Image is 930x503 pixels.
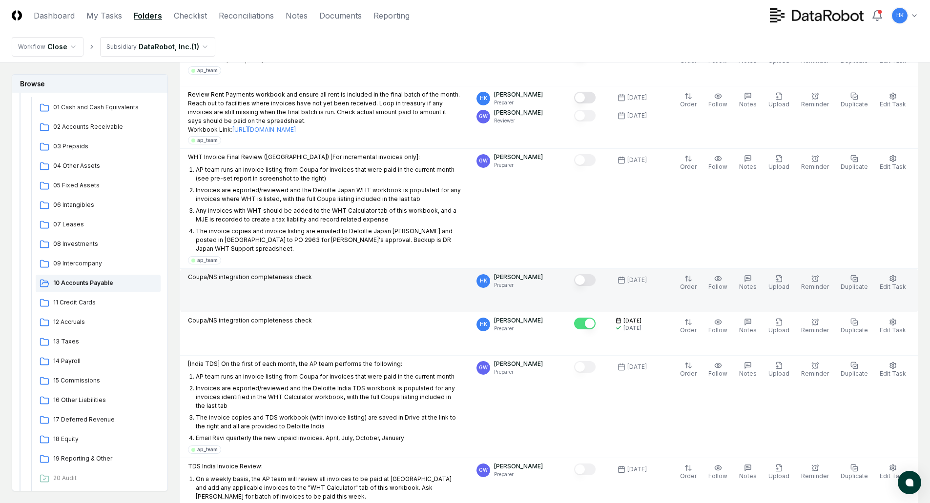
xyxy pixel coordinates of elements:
[36,138,161,156] a: 03 Prepaids
[841,472,868,480] span: Duplicate
[678,90,699,111] button: Order
[708,283,727,290] span: Follow
[36,333,161,351] a: 13 Taxes
[680,326,697,334] span: Order
[768,283,789,290] span: Upload
[494,153,543,161] p: [PERSON_NAME]
[878,360,908,380] button: Edit Task
[623,324,641,332] div: [DATE]
[801,370,829,377] span: Reminder
[188,273,312,282] p: Coupa/NS integration completeness check
[680,472,697,480] span: Order
[678,153,699,173] button: Order
[839,360,870,380] button: Duplicate
[737,462,759,483] button: Notes
[768,326,789,334] span: Upload
[53,122,157,131] span: 02 Accounts Receivable
[53,161,157,170] span: 04 Other Assets
[799,462,831,483] button: Reminder
[839,153,870,173] button: Duplicate
[480,277,487,284] span: HK
[880,326,906,334] span: Edit Task
[801,472,829,480] span: Reminder
[799,316,831,337] button: Reminder
[36,275,161,292] a: 10 Accounts Payable
[880,370,906,377] span: Edit Task
[36,294,161,312] a: 11 Credit Cards
[494,117,543,124] p: Reviewer
[880,101,906,108] span: Edit Task
[53,396,157,404] span: 16 Other Liabilities
[53,142,157,151] span: 03 Prepaids
[196,413,461,431] li: The invoice copies and TDS workbook (with invoice listing) are saved in Drive at the link to the ...
[12,75,167,93] h3: Browse
[494,471,543,478] p: Preparer
[706,462,729,483] button: Follow
[36,411,161,429] a: 17 Deferred Revenue
[841,283,868,290] span: Duplicate
[891,7,909,24] button: HK
[373,10,410,21] a: Reporting
[479,466,488,474] span: GW
[627,93,647,102] div: [DATE]
[53,376,157,385] span: 15 Commissions
[53,415,157,424] span: 17 Deferred Revenue
[627,362,647,371] div: [DATE]
[494,316,543,325] p: [PERSON_NAME]
[766,462,791,483] button: Upload
[494,360,543,368] p: [PERSON_NAME]
[196,227,461,253] li: The invoice copies and invoice listing are emailed to Deloitte Japan [PERSON_NAME] and posted in ...
[799,360,831,380] button: Reminder
[494,282,543,289] p: Preparer
[188,90,461,134] p: Review Rent Payments workbook and ensure all rent is included in the final batch of the month. Re...
[878,153,908,173] button: Edit Task
[678,462,699,483] button: Order
[898,471,921,494] button: atlas-launcher
[134,10,162,21] a: Folders
[878,273,908,293] button: Edit Task
[53,220,157,229] span: 07 Leases
[678,360,699,380] button: Order
[196,206,461,224] li: Any invoices with WHT should be added to the WHT Calculator tab of this workbook, and a MJE is re...
[196,186,461,203] li: Invoices are exported/reviewed and the Deloitte Japan WHT workbook is populated for any invoices ...
[706,360,729,380] button: Follow
[53,454,157,463] span: 19 Reporting & Other
[680,163,697,170] span: Order
[494,368,543,376] p: Preparer
[841,370,868,377] span: Duplicate
[737,316,759,337] button: Notes
[768,101,789,108] span: Upload
[196,434,461,443] li: Email Ravi quarterly the new unpaid invoices. April, July, October, January
[232,125,296,134] a: [URL][DOMAIN_NAME]
[197,446,218,453] div: ap_team
[53,474,157,483] span: 20 Audit
[739,370,757,377] span: Notes
[36,470,161,487] a: 20 Audit
[801,326,829,334] span: Reminder
[286,10,308,21] a: Notes
[678,273,699,293] button: Order
[53,318,157,326] span: 12 Accruals
[737,360,759,380] button: Notes
[36,216,161,234] a: 07 Leases
[801,163,829,170] span: Reminder
[574,154,596,166] button: Mark complete
[174,10,207,21] a: Checklist
[36,450,161,468] a: 19 Reporting & Other
[574,463,596,475] button: Mark complete
[878,316,908,337] button: Edit Task
[708,326,727,334] span: Follow
[574,110,596,121] button: Mark complete
[196,384,461,410] li: Invoices are exported/reviewed and the Deloitte India TDS workbook is populated for any invoices ...
[106,42,137,51] div: Subsidiary
[480,321,487,328] span: HK
[708,101,727,108] span: Follow
[839,273,870,293] button: Duplicate
[680,283,697,290] span: Order
[768,163,789,170] span: Upload
[494,99,543,106] p: Preparer
[12,10,22,20] img: Logo
[680,370,697,377] span: Order
[768,370,789,377] span: Upload
[196,165,461,183] li: AP team runs an invoice listing from Coupa for invoices that were paid in the current month (see ...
